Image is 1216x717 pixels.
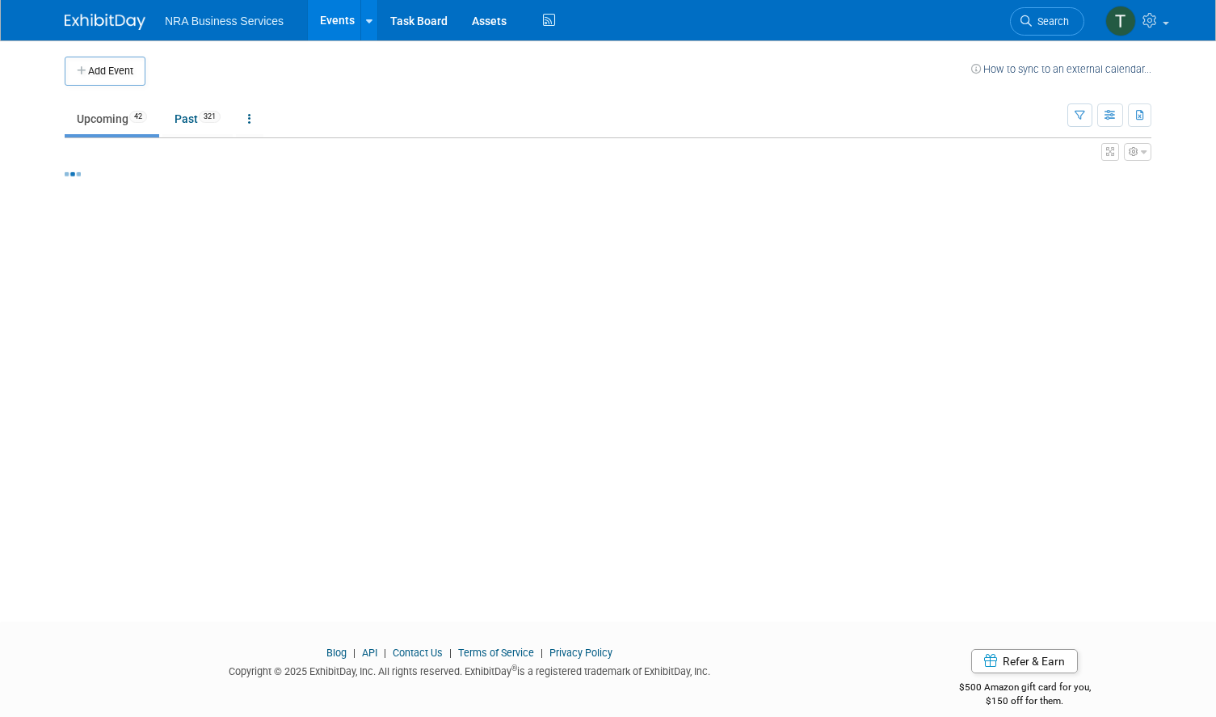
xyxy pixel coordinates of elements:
a: Upcoming42 [65,103,159,134]
a: Contact Us [393,647,443,659]
img: Terry Gamal ElDin [1105,6,1136,36]
span: NRA Business Services [165,15,284,27]
span: | [445,647,456,659]
span: | [380,647,390,659]
span: 42 [129,111,147,123]
span: Search [1032,15,1069,27]
a: API [362,647,377,659]
a: Search [1010,7,1084,36]
div: $500 Amazon gift card for you, [898,670,1151,707]
a: Refer & Earn [971,649,1078,673]
img: ExhibitDay [65,14,145,30]
span: | [349,647,360,659]
span: | [536,647,547,659]
img: loading... [65,172,81,176]
button: Add Event [65,57,145,86]
a: Privacy Policy [549,647,612,659]
span: 321 [199,111,221,123]
div: Copyright © 2025 ExhibitDay, Inc. All rights reserved. ExhibitDay is a registered trademark of Ex... [65,660,873,679]
sup: ® [511,664,517,673]
a: Past321 [162,103,233,134]
a: How to sync to an external calendar... [971,63,1151,75]
div: $150 off for them. [898,694,1151,708]
a: Blog [326,647,347,659]
a: Terms of Service [458,647,534,659]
